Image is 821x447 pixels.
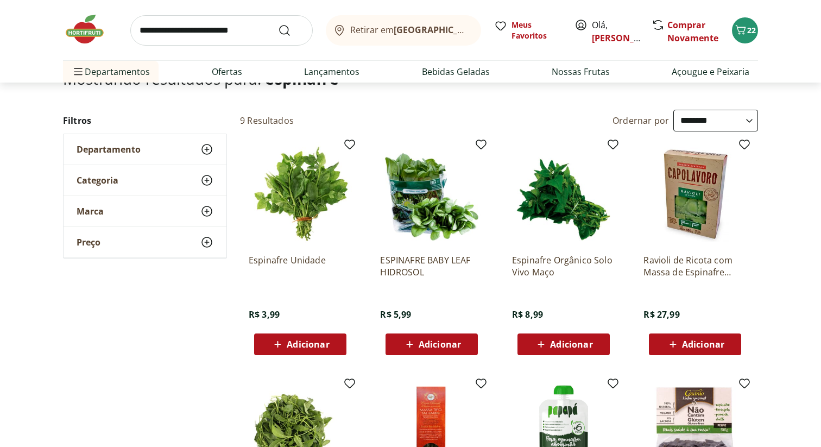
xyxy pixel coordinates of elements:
[552,65,610,78] a: Nossas Frutas
[72,59,85,85] button: Menu
[77,206,104,217] span: Marca
[643,309,679,320] span: R$ 27,99
[249,142,352,245] img: Espinafre Unidade
[592,18,640,45] span: Olá,
[592,32,662,44] a: [PERSON_NAME]
[667,19,718,44] a: Comprar Novamente
[380,142,483,245] img: ESPINAFRE BABY LEAF HIDROSOL
[240,115,294,127] h2: 9 Resultados
[64,165,226,196] button: Categoria
[77,175,118,186] span: Categoria
[386,333,478,355] button: Adicionar
[511,20,561,41] span: Meus Favoritos
[682,340,724,349] span: Adicionar
[304,65,359,78] a: Lançamentos
[254,333,346,355] button: Adicionar
[612,115,669,127] label: Ordernar por
[64,227,226,257] button: Preço
[512,254,615,278] a: Espinafre Orgânico Solo Vivo Maço
[643,142,747,245] img: Ravioli de Ricota com Massa de Espinafre Capolavoro 400g
[72,59,150,85] span: Departamentos
[380,309,411,320] span: R$ 5,99
[747,25,756,35] span: 22
[63,110,227,131] h2: Filtros
[517,333,610,355] button: Adicionar
[419,340,461,349] span: Adicionar
[512,309,543,320] span: R$ 8,99
[494,20,561,41] a: Meus Favoritos
[212,65,242,78] a: Ofertas
[64,134,226,165] button: Departamento
[278,24,304,37] button: Submit Search
[77,237,100,248] span: Preço
[649,333,741,355] button: Adicionar
[77,144,141,155] span: Departamento
[326,15,481,46] button: Retirar em[GEOGRAPHIC_DATA]/[GEOGRAPHIC_DATA]
[643,254,747,278] a: Ravioli de Ricota com Massa de Espinafre Capolavoro 400g
[63,70,758,87] h1: Mostrando resultados para:
[394,24,577,36] b: [GEOGRAPHIC_DATA]/[GEOGRAPHIC_DATA]
[732,17,758,43] button: Carrinho
[380,254,483,278] a: ESPINAFRE BABY LEAF HIDROSOL
[130,15,313,46] input: search
[422,65,490,78] a: Bebidas Geladas
[249,254,352,278] a: Espinafre Unidade
[672,65,749,78] a: Açougue e Peixaria
[249,309,280,320] span: R$ 3,99
[550,340,592,349] span: Adicionar
[64,196,226,226] button: Marca
[512,142,615,245] img: Espinafre Orgânico Solo Vivo Maço
[63,13,117,46] img: Hortifruti
[287,340,329,349] span: Adicionar
[350,25,470,35] span: Retirar em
